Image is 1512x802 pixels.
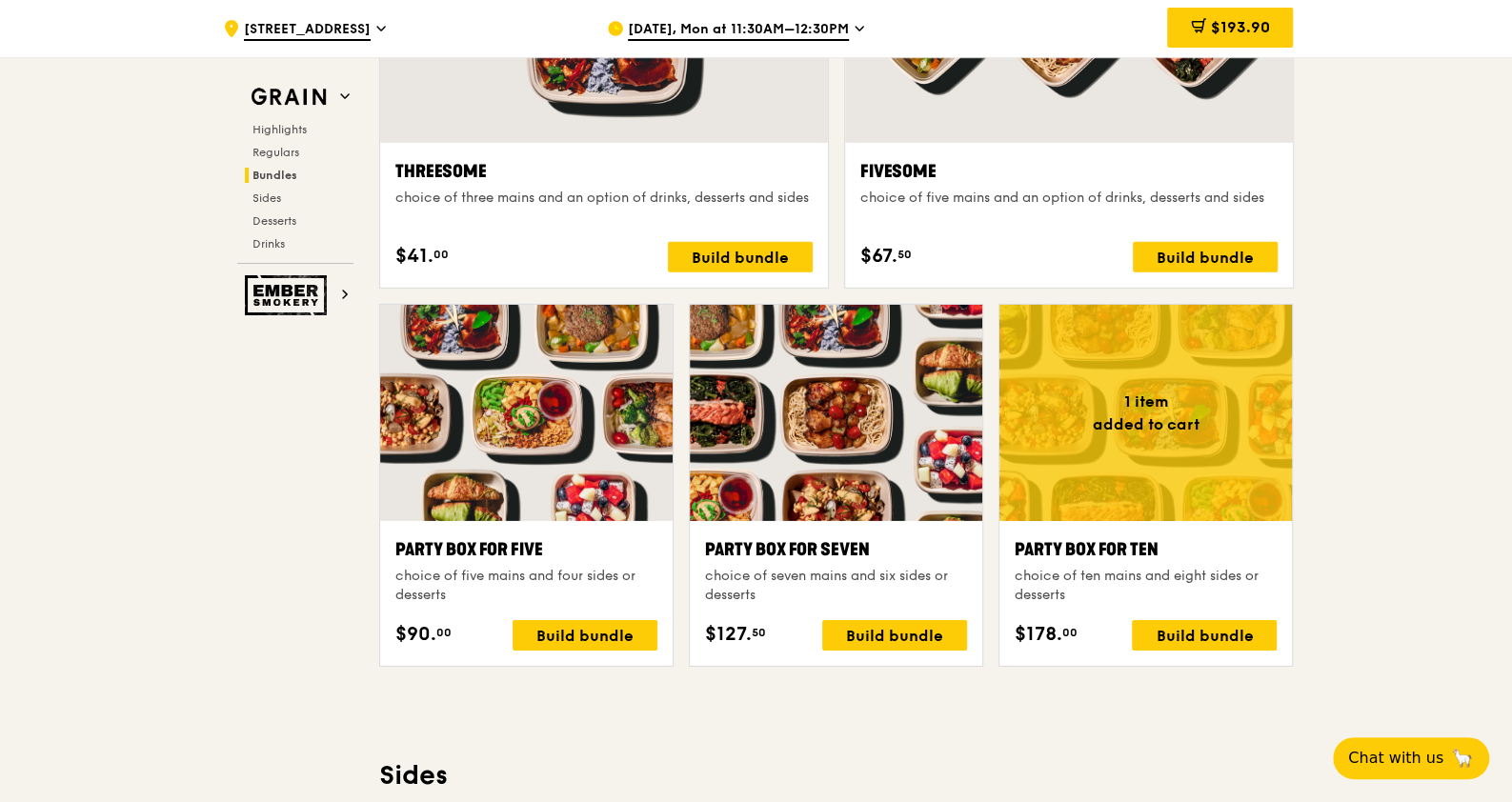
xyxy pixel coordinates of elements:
[395,620,436,649] span: $90.
[252,191,281,205] span: Sides
[252,214,296,228] span: Desserts
[395,536,657,563] div: Party Box for Five
[395,242,433,271] span: $41.
[705,620,752,649] span: $127.
[1132,620,1277,651] div: Build bundle
[433,247,449,262] span: 00
[379,758,1294,792] h3: Sides
[897,247,912,262] span: 50
[252,237,285,251] span: Drinks
[1210,18,1269,36] span: $193.90
[1133,242,1278,272] div: Build bundle
[395,189,813,208] div: choice of three mains and an option of drinks, desserts and sides
[245,80,333,114] img: Grain web logo
[436,625,452,640] span: 00
[628,20,849,41] span: [DATE], Mon at 11:30AM–12:30PM
[860,242,897,271] span: $67.
[1015,620,1062,649] span: $178.
[822,620,967,651] div: Build bundle
[1451,747,1474,770] span: 🦙
[252,169,297,182] span: Bundles
[668,242,813,272] div: Build bundle
[860,158,1278,185] div: Fivesome
[395,158,813,185] div: Threesome
[860,189,1278,208] div: choice of five mains and an option of drinks, desserts and sides
[395,567,657,605] div: choice of five mains and four sides or desserts
[705,567,967,605] div: choice of seven mains and six sides or desserts
[252,146,299,159] span: Regulars
[752,625,766,640] span: 50
[1015,567,1277,605] div: choice of ten mains and eight sides or desserts
[244,20,371,41] span: [STREET_ADDRESS]
[245,275,333,315] img: Ember Smokery web logo
[1333,737,1489,779] button: Chat with us🦙
[1015,536,1277,563] div: Party Box for Ten
[513,620,657,651] div: Build bundle
[705,536,967,563] div: Party Box for Seven
[252,123,307,136] span: Highlights
[1348,747,1443,770] span: Chat with us
[1062,625,1078,640] span: 00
